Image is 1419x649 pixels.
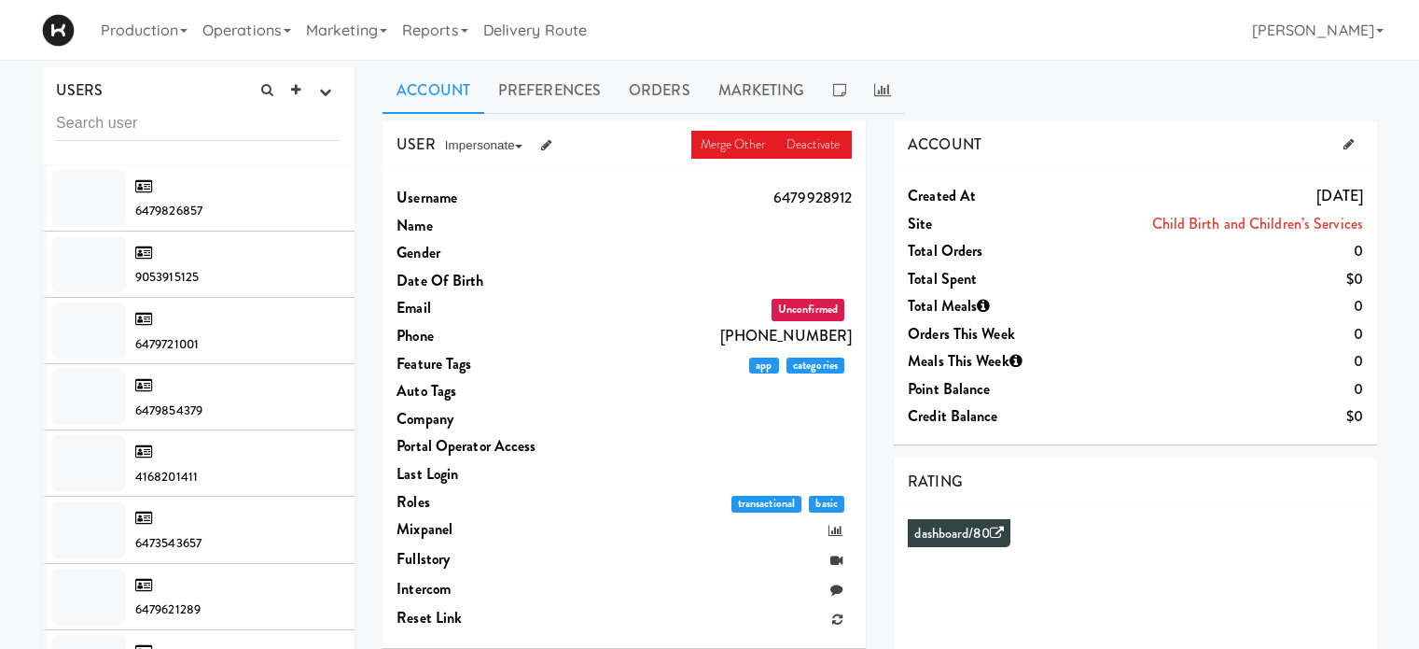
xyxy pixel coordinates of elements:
dt: Total Meals [908,292,1090,320]
span: ACCOUNT [908,134,981,155]
span: USERS [56,79,104,101]
input: Search user [56,106,341,141]
dt: Total Spent [908,265,1090,293]
a: Merge Other [691,131,777,159]
a: Orders [615,67,704,114]
dt: Site [908,210,1090,238]
dt: Fullstory [396,545,578,573]
dd: 6479928912 [578,184,852,212]
dt: Mixpanel [396,515,578,543]
dt: Feature Tags [396,350,578,378]
dd: [DATE] [1090,182,1363,210]
dt: Gender [396,239,578,267]
dt: Created at [908,182,1090,210]
li: 9053915125 [42,232,355,298]
dt: Orders This Week [908,320,1090,348]
dt: Point Balance [908,375,1090,403]
span: Unconfirmed [772,299,844,321]
dt: Name [396,212,578,240]
li: 6479854379 [42,364,355,430]
dt: Last login [396,460,578,488]
a: Deactivate [777,131,852,159]
dt: Portal Operator Access [396,432,578,460]
span: categories [786,358,844,374]
dt: Auto Tags [396,377,578,405]
a: Preferences [484,67,615,114]
img: Micromart [42,14,75,47]
span: transactional [731,496,802,513]
dd: 0 [1090,375,1363,403]
span: RATING [908,471,963,492]
dd: 0 [1090,347,1363,375]
span: 6479826857 [135,202,202,219]
dt: Username [396,184,578,212]
li: 6479826857 [42,165,355,232]
span: basic [809,496,844,513]
a: dashboard/80 [914,524,1003,543]
dt: Email [396,294,578,322]
dt: Reset link [396,604,578,632]
dt: Total Orders [908,237,1090,265]
a: Account [383,67,484,114]
a: Marketing [704,67,819,114]
dt: Intercom [396,575,578,603]
dt: Phone [396,322,578,350]
a: Child Birth and Children’s Services [1152,213,1364,234]
dd: $0 [1090,402,1363,430]
span: 6473543657 [135,534,202,552]
span: 6479854379 [135,402,202,419]
span: USER [396,134,435,155]
li: 4168201411 [42,430,355,497]
span: app [749,358,779,374]
span: 6479621289 [135,600,201,618]
dd: 0 [1090,320,1363,348]
span: 6479721001 [135,335,199,353]
dd: [PHONE_NUMBER] [578,322,852,350]
dt: Credit Balance [908,402,1090,430]
dt: Date Of Birth [396,267,578,295]
span: 4168201411 [135,468,198,486]
li: 6479621289 [42,564,355,630]
button: Impersonate [436,132,532,160]
span: 9053915125 [135,268,199,286]
li: 6473543657 [42,497,355,563]
dd: $0 [1090,265,1363,293]
dd: 0 [1090,292,1363,320]
dt: Meals This Week [908,347,1090,375]
dt: Roles [396,488,578,516]
li: 6479721001 [42,298,355,364]
dd: 0 [1090,237,1363,265]
dt: Company [396,405,578,433]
